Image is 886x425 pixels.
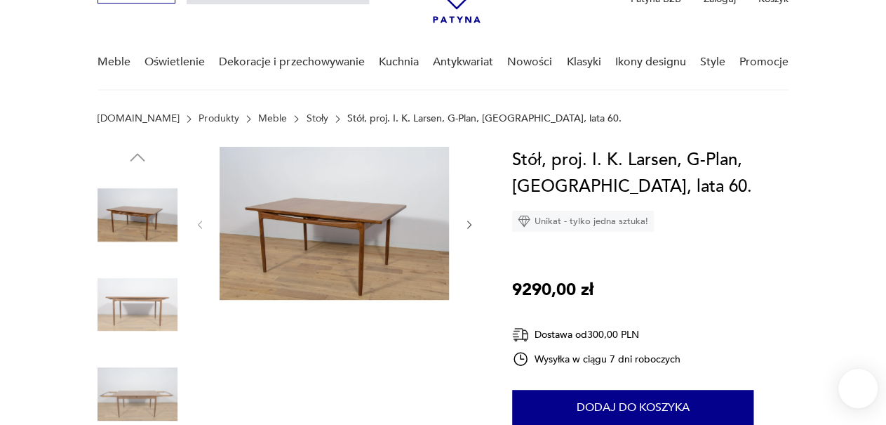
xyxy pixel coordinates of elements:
[566,35,600,89] a: Klasyki
[145,35,205,89] a: Oświetlenie
[98,113,180,124] a: [DOMAIN_NAME]
[98,265,177,345] img: Zdjęcie produktu Stół, proj. I. K. Larsen, G-Plan, Wielka Brytania, lata 60.
[219,35,364,89] a: Dekoracje i przechowywanie
[98,35,130,89] a: Meble
[512,390,753,425] button: Dodaj do koszyka
[512,147,788,200] h1: Stół, proj. I. K. Larsen, G-Plan, [GEOGRAPHIC_DATA], lata 60.
[512,351,680,367] div: Wysyłka w ciągu 7 dni roboczych
[347,113,622,124] p: Stół, proj. I. K. Larsen, G-Plan, [GEOGRAPHIC_DATA], lata 60.
[220,147,449,300] img: Zdjęcie produktu Stół, proj. I. K. Larsen, G-Plan, Wielka Brytania, lata 60.
[379,35,419,89] a: Kuchnia
[512,211,654,232] div: Unikat - tylko jedna sztuka!
[700,35,725,89] a: Style
[739,35,788,89] a: Promocje
[258,113,287,124] a: Meble
[433,35,493,89] a: Antykwariat
[507,35,552,89] a: Nowości
[512,277,593,303] p: 9290,00 zł
[838,369,878,408] iframe: Smartsupp widget button
[512,326,680,344] div: Dostawa od 300,00 PLN
[199,113,239,124] a: Produkty
[306,113,328,124] a: Stoły
[512,326,529,344] img: Ikona dostawy
[518,215,530,228] img: Ikona diamentu
[615,35,686,89] a: Ikony designu
[98,175,177,255] img: Zdjęcie produktu Stół, proj. I. K. Larsen, G-Plan, Wielka Brytania, lata 60.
